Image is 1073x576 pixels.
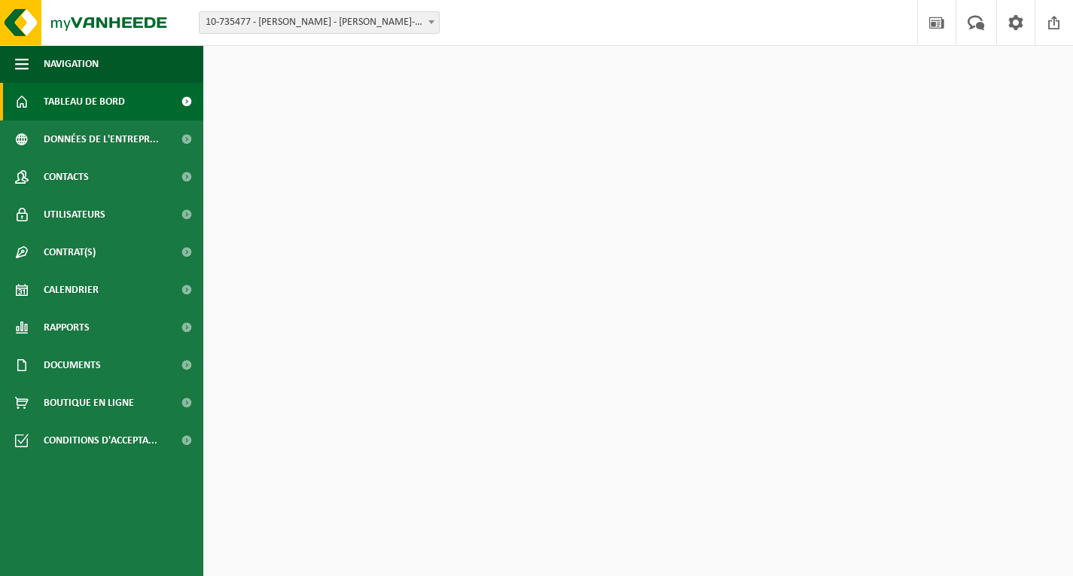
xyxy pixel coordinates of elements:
span: Conditions d'accepta... [44,422,157,459]
span: Contacts [44,158,89,196]
span: Calendrier [44,271,99,309]
span: Tableau de bord [44,83,125,120]
span: 10-735477 - DUBOIS VINCENT - QUÉVY-LE-GRAND [200,12,439,33]
span: 10-735477 - DUBOIS VINCENT - QUÉVY-LE-GRAND [199,11,440,34]
span: Documents [44,346,101,384]
span: Boutique en ligne [44,384,134,422]
span: Données de l'entrepr... [44,120,159,158]
span: Utilisateurs [44,196,105,233]
span: Rapports [44,309,90,346]
span: Navigation [44,45,99,83]
span: Contrat(s) [44,233,96,271]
